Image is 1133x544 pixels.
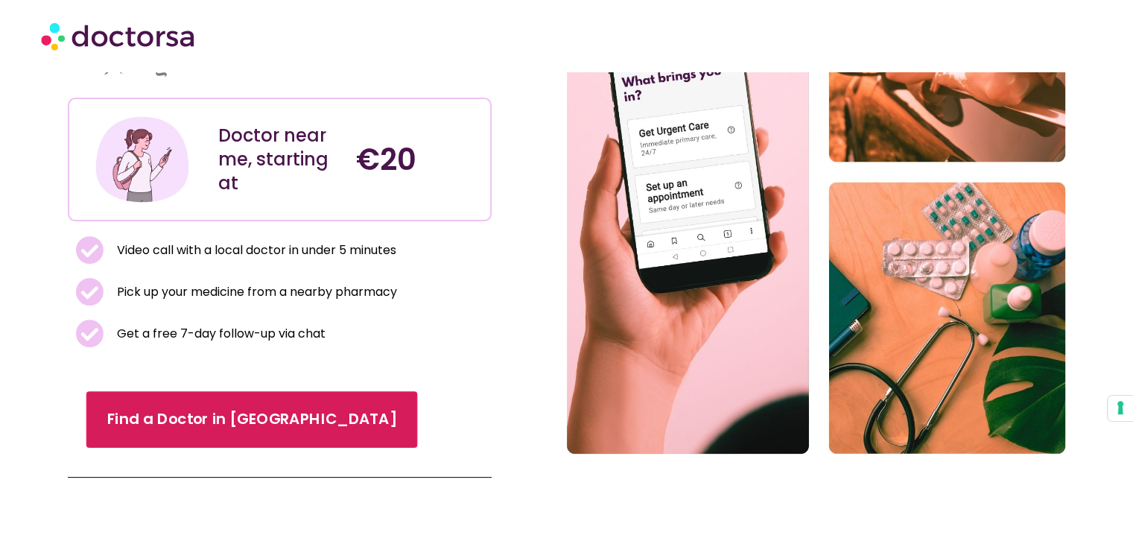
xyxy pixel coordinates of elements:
span: Get a free 7-day follow-up via chat [113,323,326,344]
h4: €20 [356,142,479,177]
span: Find a Doctor in [GEOGRAPHIC_DATA] [107,409,397,431]
a: Find a Doctor in [GEOGRAPHIC_DATA] [86,391,418,448]
div: Doctor near me, starting at [218,124,341,195]
span: Pick up your medicine from a nearby pharmacy [113,282,397,303]
button: Your consent preferences for tracking technologies [1108,396,1133,421]
span: Video call with a local doctor in under 5 minutes [113,240,396,261]
img: Illustration depicting a young woman in a casual outfit, engaged with her smartphone. She has a p... [93,110,191,209]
